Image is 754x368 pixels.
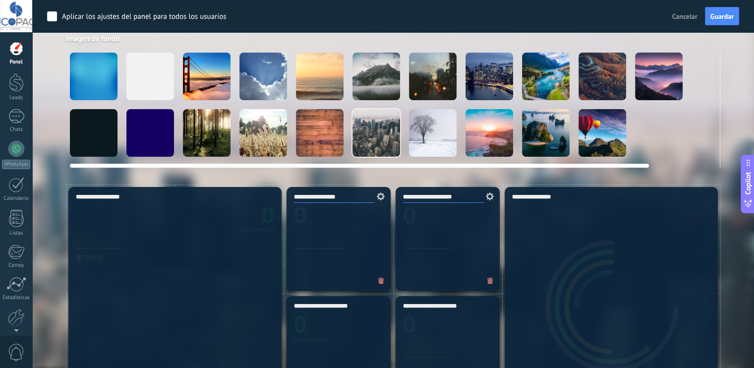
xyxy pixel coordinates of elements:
[743,172,753,195] span: Copilot
[2,230,31,237] div: Listas
[2,160,30,169] div: WhatsApp
[2,295,31,301] div: Estadísticas
[62,12,227,22] div: Aplicar los ajustes del panel para todos los usuarios
[668,9,701,24] button: Cancelar
[2,195,31,202] div: Calendario
[2,126,31,133] div: Chats
[672,12,697,21] span: Cancelar
[2,59,31,65] div: Panel
[705,7,739,26] button: Guardar
[66,34,720,44] div: Imagen de fondo
[2,95,31,101] div: Leads
[710,13,734,20] span: Guardar
[2,262,31,269] div: Correo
